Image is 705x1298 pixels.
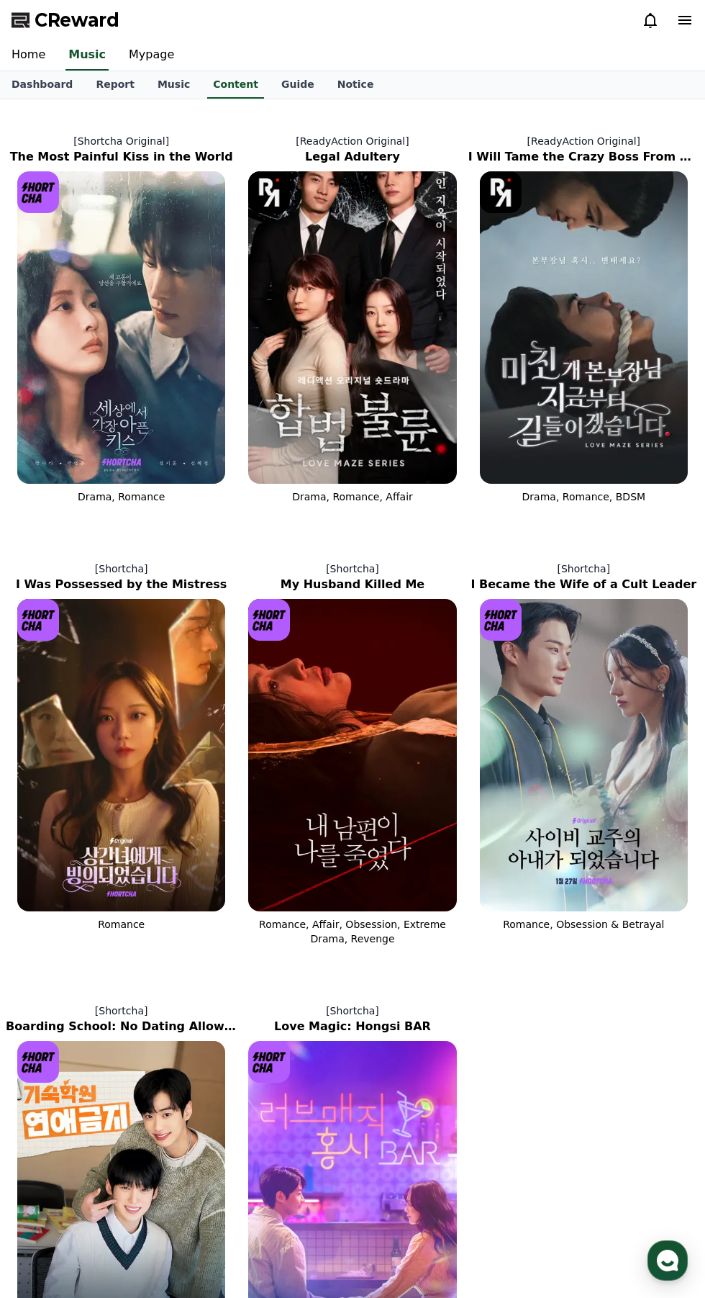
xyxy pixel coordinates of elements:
h2: I Became the Wife of a Cult Leader [468,576,699,593]
img: [object Object] Logo [17,1041,59,1083]
h2: The Most Painful Kiss in the World [6,148,237,166]
a: [ReadyAction Original] Legal Adultery Legal Adultery [object Object] Logo Drama, Romance, Affair [237,122,468,515]
a: Home [4,456,95,492]
img: The Most Painful Kiss in the World [17,171,225,484]
p: [Shortcha] [468,562,699,576]
h2: Love Magic: Hongsi BAR [237,1018,468,1035]
a: Report [84,71,146,99]
span: Settings [213,478,248,490]
p: [Shortcha] [237,1004,468,1018]
img: My Husband Killed Me [248,599,456,911]
p: [Shortcha] [237,562,468,576]
p: [Shortcha Original] [6,134,237,148]
a: Guide [270,71,326,99]
a: [Shortcha Original] The Most Painful Kiss in the World The Most Painful Kiss in the World [object... [6,122,237,515]
h2: Legal Adultery [237,148,468,166]
span: Home [37,478,62,490]
img: I Became the Wife of a Cult Leader [480,599,688,911]
span: Romance, Affair, Obsession, Extreme Drama, Revenge [259,919,446,945]
img: [object Object] Logo [17,171,59,213]
img: [object Object] Logo [248,171,290,213]
a: [Shortcha] I Was Possessed by the Mistress I Was Possessed by the Mistress [object Object] Logo R... [6,550,237,957]
span: Drama, Romance, Affair [292,491,413,502]
span: Romance, Obsession & Betrayal [503,919,664,930]
img: [object Object] Logo [248,599,290,641]
a: [Shortcha] I Became the Wife of a Cult Leader I Became the Wife of a Cult Leader [object Object] ... [468,550,699,957]
a: [ReadyAction Original] I Will Tame the Crazy Boss From Now On I Will Tame the Crazy Boss From Now... [468,122,699,515]
img: I Was Possessed by the Mistress [17,599,225,911]
a: Messages [95,456,186,492]
a: Settings [186,456,276,492]
p: [ReadyAction Original] [237,134,468,148]
a: CReward [12,9,119,32]
h2: I Will Tame the Crazy Boss From Now On [468,148,699,166]
img: [object Object] Logo [248,1041,290,1083]
p: [Shortcha] [6,562,237,576]
img: [object Object] Logo [480,599,522,641]
span: Messages [119,479,162,490]
p: [Shortcha] [6,1004,237,1018]
span: Drama, Romance [78,491,165,502]
h2: Boarding School: No Dating Allowed [6,1018,237,1035]
span: Drama, Romance, BDSM [522,491,646,502]
a: Music [65,40,109,71]
span: Romance [98,919,145,930]
a: Content [207,71,264,99]
h2: My Husband Killed Me [237,576,468,593]
img: I Will Tame the Crazy Boss From Now On [480,171,688,484]
span: CReward [35,9,119,32]
img: Legal Adultery [248,171,456,484]
img: [object Object] Logo [480,171,522,213]
a: Music [146,71,201,99]
p: [ReadyAction Original] [468,134,699,148]
a: Mypage [117,40,186,71]
img: [object Object] Logo [17,599,59,641]
a: [Shortcha] My Husband Killed Me My Husband Killed Me [object Object] Logo Romance, Affair, Obsess... [237,550,468,957]
h2: I Was Possessed by the Mistress [6,576,237,593]
a: Notice [326,71,386,99]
